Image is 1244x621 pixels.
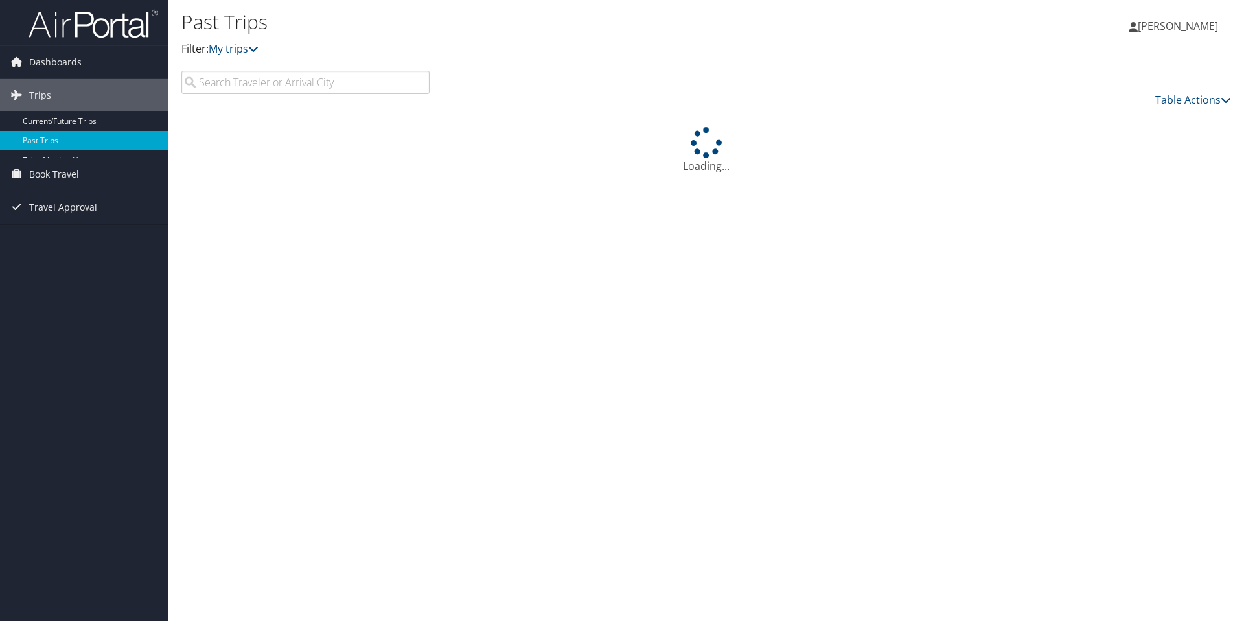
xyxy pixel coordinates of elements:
a: [PERSON_NAME] [1129,6,1231,45]
h1: Past Trips [181,8,881,36]
span: Trips [29,79,51,111]
img: airportal-logo.png [29,8,158,39]
span: Dashboards [29,46,82,78]
a: Table Actions [1155,93,1231,107]
a: My trips [209,41,259,56]
div: Loading... [181,127,1231,174]
p: Filter: [181,41,881,58]
span: [PERSON_NAME] [1138,19,1218,33]
span: Book Travel [29,158,79,191]
span: Travel Approval [29,191,97,224]
input: Search Traveler or Arrival City [181,71,430,94]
